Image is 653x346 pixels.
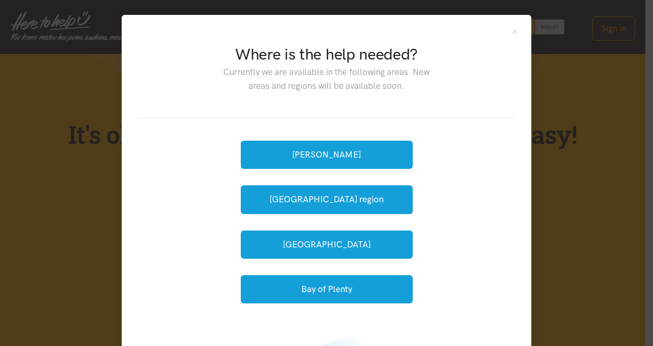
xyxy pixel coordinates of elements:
button: [GEOGRAPHIC_DATA] region [241,185,413,214]
button: Bay of Plenty [241,275,413,303]
button: Close [510,27,519,36]
button: [GEOGRAPHIC_DATA] [241,230,413,259]
button: [PERSON_NAME] [241,141,413,169]
p: Currently we are available in the following areas. New areas and regions will be available soon. [215,65,437,93]
h2: Where is the help needed? [215,44,437,65]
